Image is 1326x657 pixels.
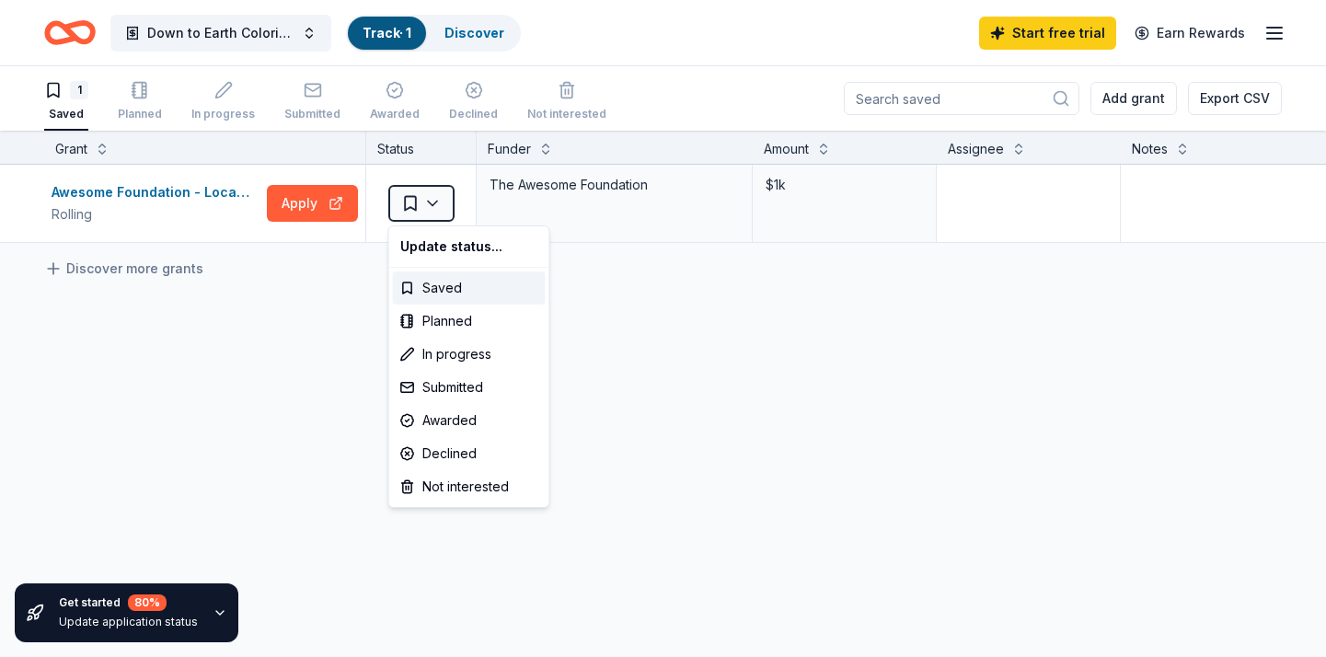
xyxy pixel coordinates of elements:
[393,371,546,404] div: Submitted
[393,305,546,338] div: Planned
[393,404,546,437] div: Awarded
[393,338,546,371] div: In progress
[393,470,546,503] div: Not interested
[393,271,546,305] div: Saved
[393,230,546,263] div: Update status...
[393,437,546,470] div: Declined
